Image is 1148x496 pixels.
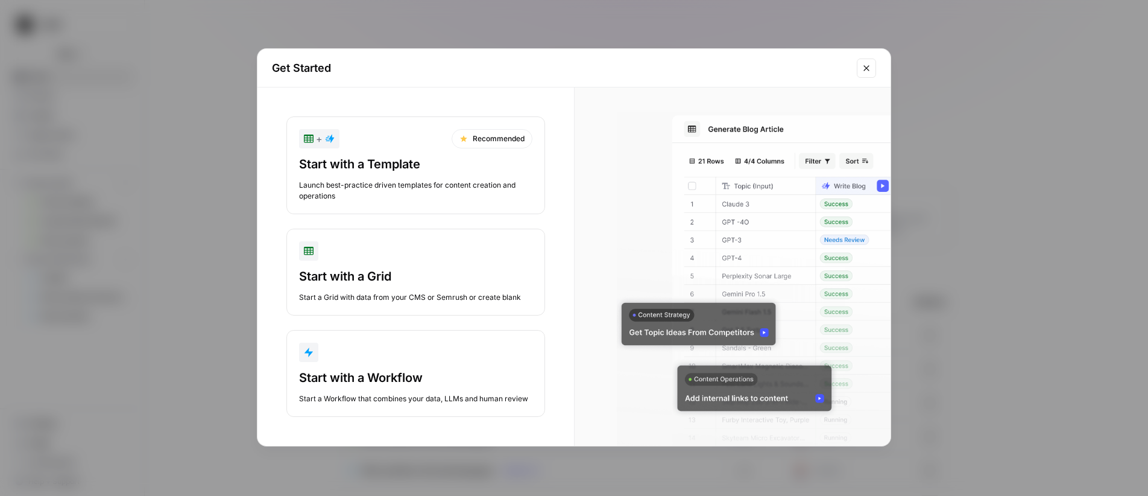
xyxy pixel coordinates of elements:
[272,60,850,77] h2: Get Started
[299,268,532,285] div: Start with a Grid
[857,59,876,78] button: Close modal
[299,292,532,303] div: Start a Grid with data from your CMS or Semrush or create blank
[299,369,532,386] div: Start with a Workflow
[304,132,335,146] div: +
[299,393,532,404] div: Start a Workflow that combines your data, LLMs and human review
[299,180,532,202] div: Launch best-practice driven templates for content creation and operations
[452,129,532,148] div: Recommended
[286,229,545,316] button: Start with a GridStart a Grid with data from your CMS or Semrush or create blank
[299,156,532,173] div: Start with a Template
[286,116,545,214] button: +RecommendedStart with a TemplateLaunch best-practice driven templates for content creation and o...
[286,330,545,417] button: Start with a WorkflowStart a Workflow that combines your data, LLMs and human review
